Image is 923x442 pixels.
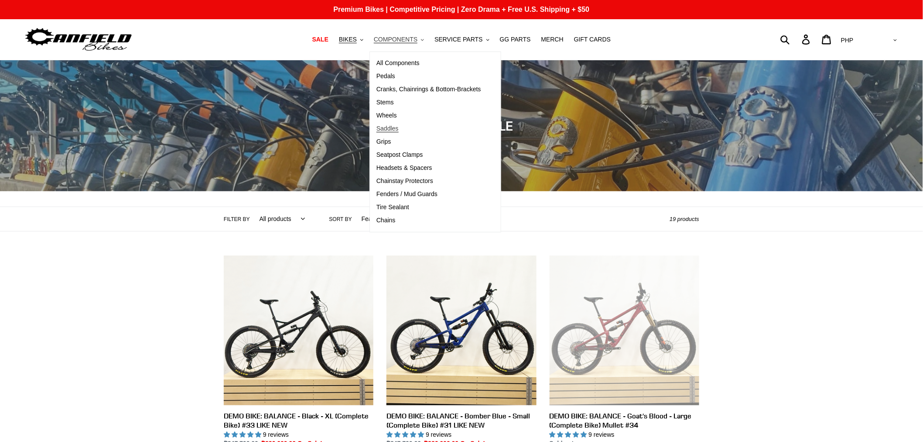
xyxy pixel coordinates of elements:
img: Canfield Bikes [24,26,133,53]
span: Cranks, Chainrings & Bottom-Brackets [376,86,481,93]
a: GIFT CARDS [570,34,615,45]
a: All Components [370,57,488,70]
span: COMPONENTS [374,36,417,43]
input: Search [785,30,807,49]
span: SERVICE PARTS [434,36,482,43]
span: Seatpost Clamps [376,151,423,159]
a: Wheels [370,109,488,122]
span: Stems [376,99,394,106]
button: BIKES [335,34,368,45]
a: Headsets & Spacers [370,162,488,175]
span: BIKES [339,36,357,43]
a: Chains [370,214,488,227]
a: Cranks, Chainrings & Bottom-Brackets [370,83,488,96]
span: Headsets & Spacers [376,164,432,172]
span: Fenders / Mud Guards [376,190,438,198]
span: GG PARTS [500,36,531,43]
span: Wheels [376,112,397,119]
a: SALE [308,34,333,45]
a: Fenders / Mud Guards [370,188,488,201]
a: Tire Sealant [370,201,488,214]
span: Pedals [376,73,395,80]
a: Chainstay Protectors [370,175,488,188]
a: Grips [370,135,488,148]
span: Chains [376,217,396,224]
a: Seatpost Clamps [370,148,488,162]
button: SERVICE PARTS [430,34,493,45]
label: Sort by [329,215,352,223]
span: All Components [376,59,420,67]
a: Pedals [370,70,488,83]
button: COMPONENTS [369,34,428,45]
span: Tire Sealant [376,204,409,211]
span: SALE [312,36,328,43]
span: 19 products [670,216,699,222]
span: GIFT CARDS [574,36,611,43]
span: MERCH [541,36,564,43]
a: GG PARTS [496,34,535,45]
span: Chainstay Protectors [376,177,433,185]
a: MERCH [537,34,568,45]
a: Saddles [370,122,488,135]
span: Saddles [376,125,399,132]
span: Grips [376,138,391,145]
a: Stems [370,96,488,109]
label: Filter by [224,215,250,223]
